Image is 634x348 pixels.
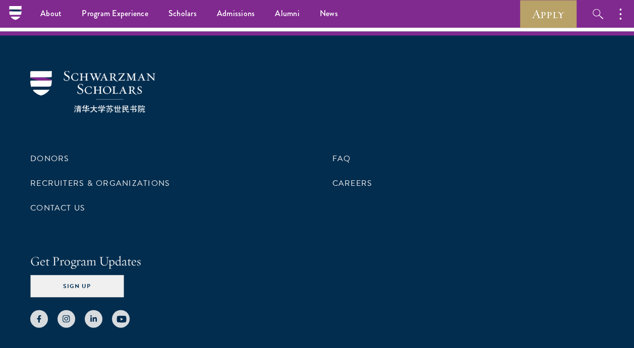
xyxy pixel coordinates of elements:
a: FAQ [332,153,351,165]
a: Contact Us [30,202,85,214]
img: Schwarzman Scholars [30,71,155,113]
a: Careers [332,177,373,189]
a: Donors [30,153,69,165]
button: Sign Up [30,275,124,298]
a: Recruiters & Organizations [30,177,170,189]
h4: Get Program Updates [30,252,604,271]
